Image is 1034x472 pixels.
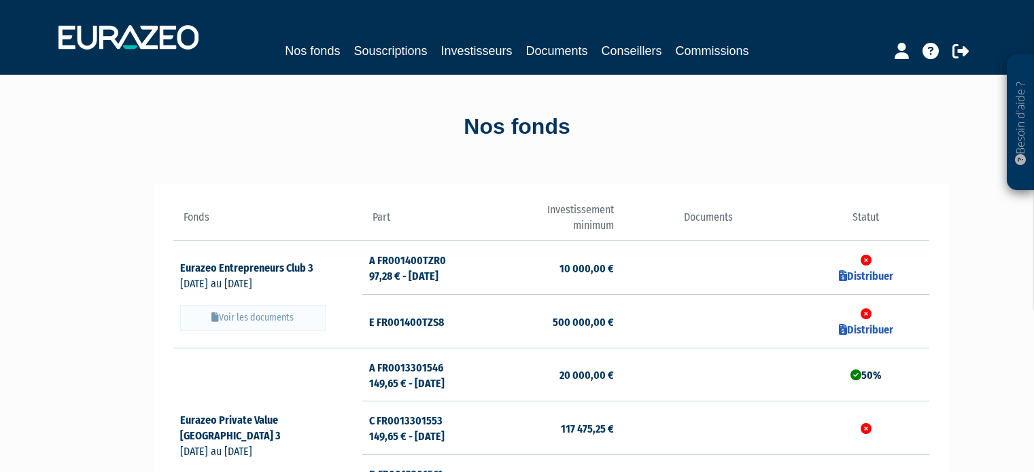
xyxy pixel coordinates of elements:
td: C FR0013301553 149,65 € - [DATE] [362,401,488,455]
td: 50% [803,348,929,401]
th: Statut [803,202,929,241]
th: Documents [614,202,803,241]
a: Eurazeo Private Value [GEOGRAPHIC_DATA] 3 [180,414,293,442]
a: Eurazeo Entrepreneurs Club 3 [180,261,326,274]
th: Fonds [173,202,362,241]
img: 1732889491-logotype_eurazeo_blanc_rvb.png [58,25,199,50]
th: Part [362,202,488,241]
a: Conseillers [602,41,662,60]
a: Distribuer [839,270,893,283]
td: 10 000,00 € [488,241,614,295]
button: Voir les documents [180,305,326,331]
span: [DATE] au [DATE] [180,277,252,290]
a: Souscriptions [354,41,427,60]
a: Documents [526,41,588,60]
td: 117 475,25 € [488,401,614,455]
td: E FR001400TZS8 [362,295,488,348]
td: 20 000,00 € [488,348,614,401]
a: Investisseurs [441,41,512,60]
a: Nos fonds [285,41,340,60]
p: Besoin d'aide ? [1013,62,1029,184]
span: [DATE] au [DATE] [180,445,252,458]
a: Distribuer [839,323,893,336]
th: Investissement minimum [488,202,614,241]
td: 500 000,00 € [488,295,614,348]
a: Commissions [676,41,749,60]
div: Nos fonds [130,111,905,143]
td: A FR0013301546 149,65 € - [DATE] [362,348,488,401]
td: A FR001400TZR0 97,28 € - [DATE] [362,241,488,295]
